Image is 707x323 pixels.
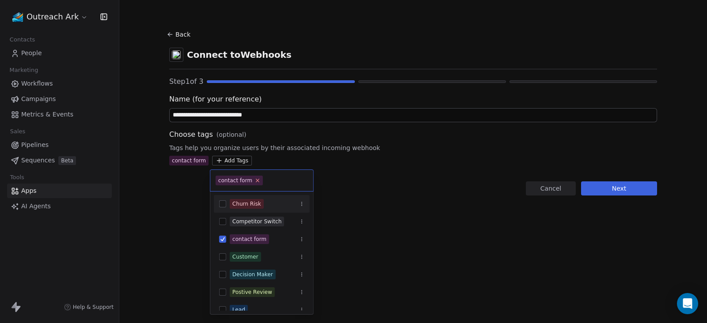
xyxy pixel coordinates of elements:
div: contact form [218,177,252,184]
div: contact form [232,235,266,243]
div: Postive Review [232,288,272,296]
div: Decision Maker [232,270,273,278]
div: Churn Risk [232,200,261,208]
div: Lead [232,306,245,314]
div: Customer [232,253,258,261]
div: Competitor Switch [232,218,281,225]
